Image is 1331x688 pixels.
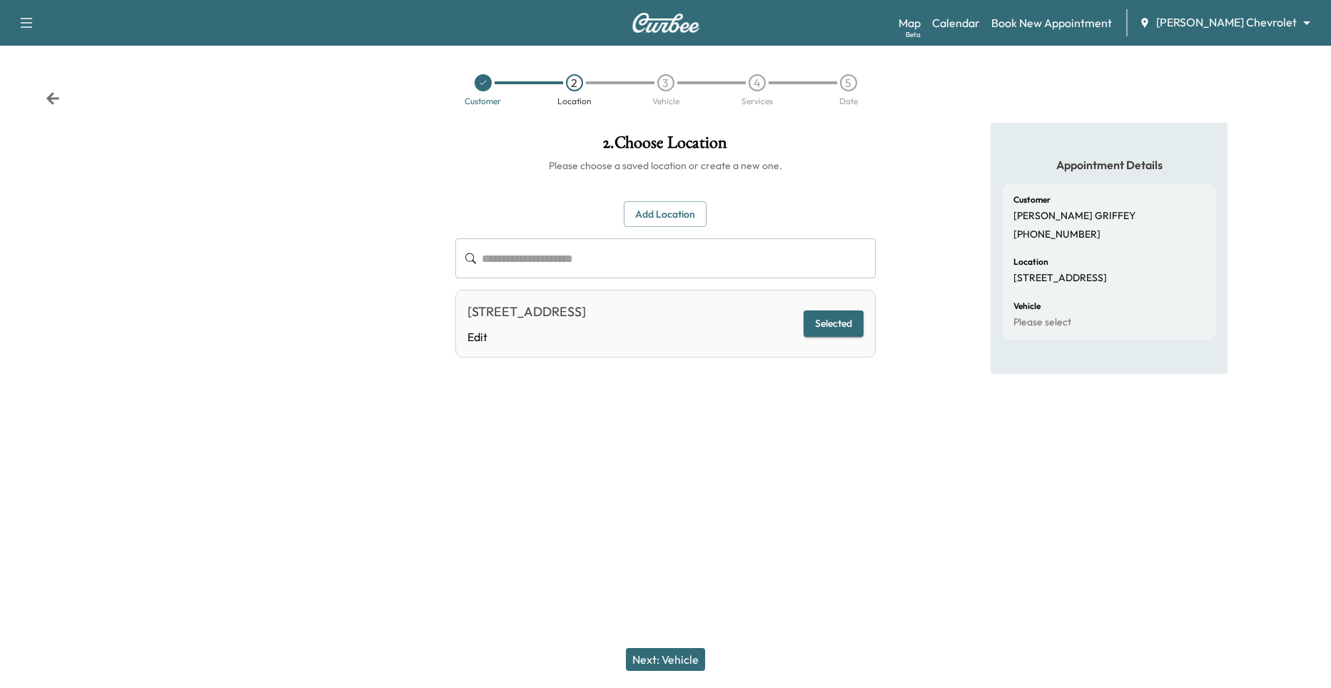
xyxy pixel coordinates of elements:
p: Please select [1013,316,1071,329]
p: [PHONE_NUMBER] [1013,228,1100,241]
h1: 2 . Choose Location [455,134,876,158]
div: 5 [840,74,857,91]
div: Vehicle [652,97,679,106]
div: [STREET_ADDRESS] [467,302,586,322]
h6: Location [1013,258,1048,266]
div: Back [46,91,60,106]
div: Customer [465,97,501,106]
button: Add Location [624,201,707,228]
p: [STREET_ADDRESS] [1013,272,1107,285]
h6: Customer [1013,196,1051,204]
div: Beta [906,29,921,40]
div: 4 [749,74,766,91]
span: [PERSON_NAME] Chevrolet [1156,14,1297,31]
button: Selected [804,310,864,337]
a: Book New Appointment [991,14,1112,31]
div: 2 [566,74,583,91]
div: Date [839,97,858,106]
button: Next: Vehicle [626,648,705,671]
div: Location [557,97,592,106]
h5: Appointment Details [1002,157,1216,173]
a: Edit [467,328,586,345]
img: Curbee Logo [632,13,700,33]
h6: Please choose a saved location or create a new one. [455,158,876,173]
h6: Vehicle [1013,302,1041,310]
a: Calendar [932,14,980,31]
a: MapBeta [899,14,921,31]
p: [PERSON_NAME] GRIFFEY [1013,210,1135,223]
div: 3 [657,74,674,91]
div: Services [742,97,773,106]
